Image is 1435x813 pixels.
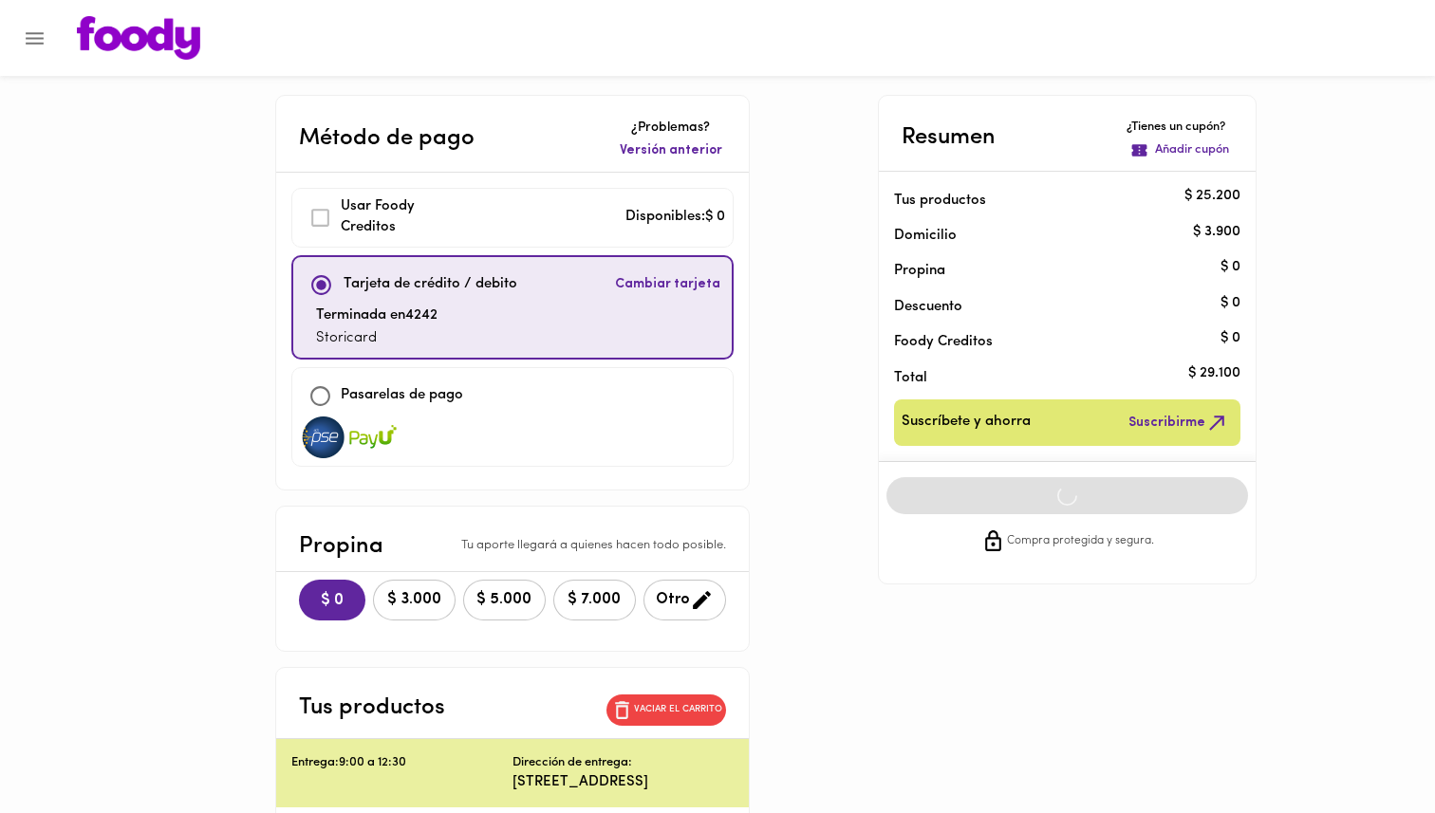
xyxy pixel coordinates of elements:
span: $ 5.000 [475,591,533,609]
p: $ 0 [1221,328,1240,348]
button: $ 5.000 [463,580,546,620]
img: visa [349,416,397,458]
p: Método de pago [299,121,475,156]
p: Propina [894,261,1211,281]
p: Descuento [894,297,962,317]
button: Cambiar tarjeta [611,265,724,305]
p: Tarjeta de crédito / debito [344,274,517,296]
button: Versión anterior [616,138,726,164]
button: Vaciar el carrito [606,694,726,726]
button: $ 7.000 [553,580,636,620]
iframe: Messagebird Livechat Widget [1325,703,1416,794]
p: Tus productos [299,691,445,725]
p: Tus productos [894,191,1211,211]
p: $ 0 [1221,293,1240,313]
span: Versión anterior [620,141,722,160]
p: Entrega: 9:00 a 12:30 [291,754,512,772]
p: Tu aporte llegará a quienes hacen todo posible. [461,537,726,555]
p: $ 29.100 [1188,364,1240,384]
p: Dirección de entrega: [512,754,632,772]
p: $ 3.900 [1193,222,1240,242]
span: Compra protegida y segura. [1007,532,1154,551]
p: Propina [299,529,383,564]
button: Otro [643,580,726,620]
img: visa [300,416,347,458]
p: Vaciar el carrito [634,703,722,716]
img: logo.png [77,16,200,60]
button: Añadir cupón [1127,138,1233,163]
p: [STREET_ADDRESS] [512,772,734,792]
p: Domicilio [894,226,957,246]
span: Suscribirme [1128,411,1229,434]
p: Resumen [902,120,996,155]
button: $ 0 [299,580,365,620]
button: Suscribirme [1125,407,1233,438]
button: $ 3.000 [373,580,456,620]
p: Usar Foody Creditos [341,196,470,239]
p: Foody Creditos [894,332,1211,352]
p: Pasarelas de pago [341,385,463,407]
span: Cambiar tarjeta [615,275,720,294]
p: ¿Problemas? [616,119,726,138]
span: Otro [656,588,714,612]
p: $ 0 [1221,257,1240,277]
span: $ 0 [314,592,350,610]
button: Menu [11,15,58,62]
p: $ 25.200 [1184,187,1240,207]
p: Total [894,368,1211,388]
p: Añadir cupón [1155,141,1229,159]
p: ¿Tienes un cupón? [1127,119,1233,137]
span: Suscríbete y ahorra [902,411,1031,434]
span: $ 7.000 [566,591,624,609]
p: Terminada en 4242 [316,305,438,327]
span: $ 3.000 [385,591,443,609]
p: Disponibles: $ 0 [625,207,725,229]
p: Storicard [316,328,438,350]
